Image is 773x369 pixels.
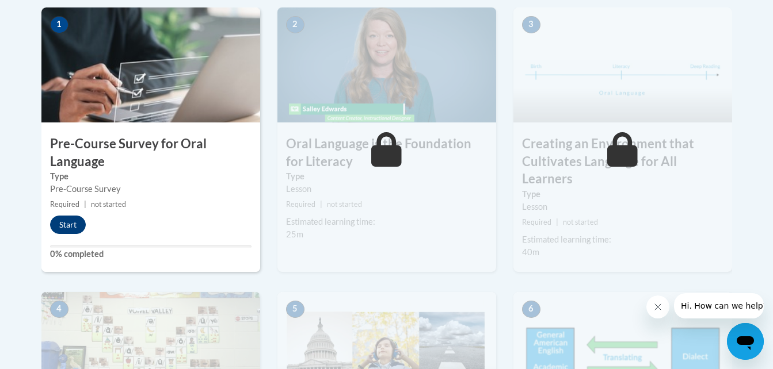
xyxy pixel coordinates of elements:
[556,218,558,226] span: |
[286,200,315,209] span: Required
[327,200,362,209] span: not started
[41,7,260,122] img: Course Image
[286,301,304,318] span: 5
[50,248,252,260] label: 0% completed
[563,218,598,226] span: not started
[286,216,488,228] div: Estimated learning time:
[522,218,551,226] span: Required
[50,170,252,183] label: Type
[50,301,68,318] span: 4
[727,323,764,360] iframe: Button to launch messaging window
[522,188,724,201] label: Type
[522,16,540,33] span: 3
[84,200,86,209] span: |
[674,293,764,318] iframe: Message from company
[50,200,79,209] span: Required
[50,183,252,195] div: Pre-Course Survey
[286,229,303,239] span: 25m
[513,135,732,188] h3: Creating an Environment that Cultivates Language for All Learners
[522,247,539,257] span: 40m
[320,200,322,209] span: |
[286,170,488,183] label: Type
[522,301,540,318] span: 6
[41,135,260,171] h3: Pre-Course Survey for Oral Language
[522,233,724,246] div: Estimated learning time:
[277,135,496,171] h3: Oral Language is the Foundation for Literacy
[513,7,732,122] img: Course Image
[50,216,86,234] button: Start
[646,295,669,318] iframe: Close message
[7,8,93,17] span: Hi. How can we help?
[522,201,724,213] div: Lesson
[50,16,68,33] span: 1
[91,200,126,209] span: not started
[286,16,304,33] span: 2
[286,183,488,195] div: Lesson
[277,7,496,122] img: Course Image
